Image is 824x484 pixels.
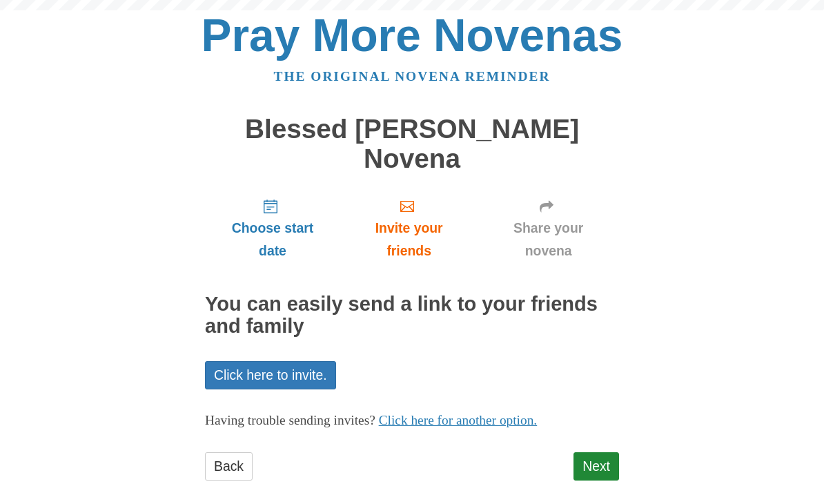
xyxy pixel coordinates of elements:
[205,452,253,481] a: Back
[340,187,478,269] a: Invite your friends
[205,115,619,173] h1: Blessed [PERSON_NAME] Novena
[354,217,464,262] span: Invite your friends
[202,10,623,61] a: Pray More Novenas
[205,361,336,389] a: Click here to invite.
[219,217,326,262] span: Choose start date
[573,452,619,481] a: Next
[274,69,551,84] a: The original novena reminder
[205,413,375,427] span: Having trouble sending invites?
[478,187,619,269] a: Share your novena
[379,413,538,427] a: Click here for another option.
[491,217,605,262] span: Share your novena
[205,187,340,269] a: Choose start date
[205,293,619,338] h2: You can easily send a link to your friends and family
